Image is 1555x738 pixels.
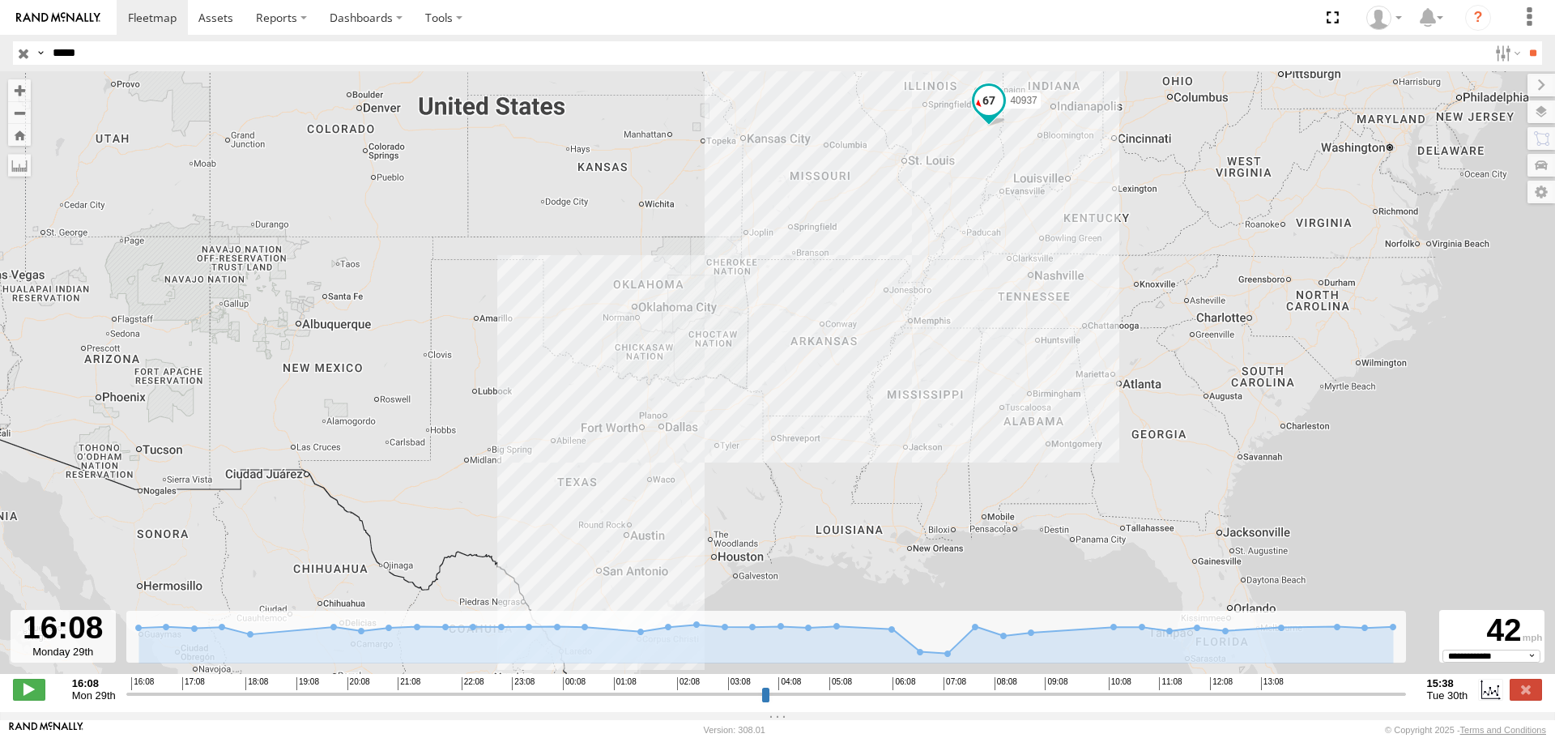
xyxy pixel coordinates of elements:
[677,677,700,690] span: 02:08
[1109,677,1131,690] span: 10:08
[1460,725,1546,735] a: Terms and Conditions
[778,677,801,690] span: 04:08
[16,12,100,23] img: rand-logo.svg
[1427,677,1468,689] strong: 15:38
[8,79,31,101] button: Zoom in
[1385,725,1546,735] div: © Copyright 2025 -
[614,677,637,690] span: 01:08
[512,677,535,690] span: 23:08
[72,689,116,702] span: Mon 29th Sep 2025
[182,677,205,690] span: 17:08
[8,101,31,124] button: Zoom out
[1361,6,1408,30] div: Caseta Laredo TX
[8,154,31,177] label: Measure
[131,677,154,690] span: 16:08
[13,679,45,700] label: Play/Stop
[296,677,319,690] span: 19:08
[1427,689,1468,702] span: Tue 30th Sep 2025
[347,677,370,690] span: 20:08
[1465,5,1491,31] i: ?
[563,677,586,690] span: 00:08
[9,722,83,738] a: Visit our Website
[1159,677,1182,690] span: 11:08
[245,677,268,690] span: 18:08
[1210,677,1233,690] span: 12:08
[829,677,852,690] span: 05:08
[72,677,116,689] strong: 16:08
[1261,677,1284,690] span: 13:08
[1527,181,1555,203] label: Map Settings
[1489,41,1523,65] label: Search Filter Options
[1045,677,1067,690] span: 09:08
[398,677,420,690] span: 21:08
[462,677,484,690] span: 22:08
[944,677,966,690] span: 07:08
[893,677,915,690] span: 06:08
[1510,679,1542,700] label: Close
[995,677,1017,690] span: 08:08
[8,124,31,146] button: Zoom Home
[1442,612,1542,650] div: 42
[728,677,751,690] span: 03:08
[1010,95,1037,106] span: 40937
[704,725,765,735] div: Version: 308.01
[34,41,47,65] label: Search Query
